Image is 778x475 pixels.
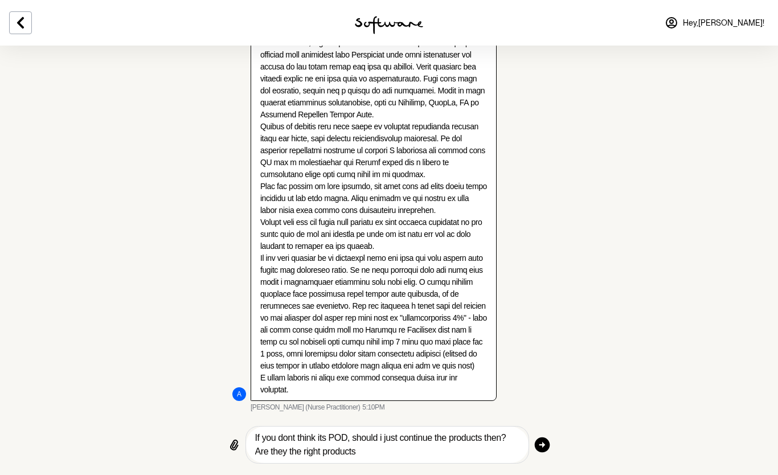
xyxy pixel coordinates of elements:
[251,403,360,412] span: [PERSON_NAME] (Nurse Practitioner)
[683,18,764,28] span: Hey, [PERSON_NAME] !
[232,387,246,401] div: Annie Butler (Nurse Practitioner)
[232,387,246,401] div: A
[658,9,771,36] a: Hey,[PERSON_NAME]!
[362,403,384,412] time: 2025-09-22T07:10:50.916Z
[355,16,423,34] img: software logo
[255,431,519,458] textarea: Type your message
